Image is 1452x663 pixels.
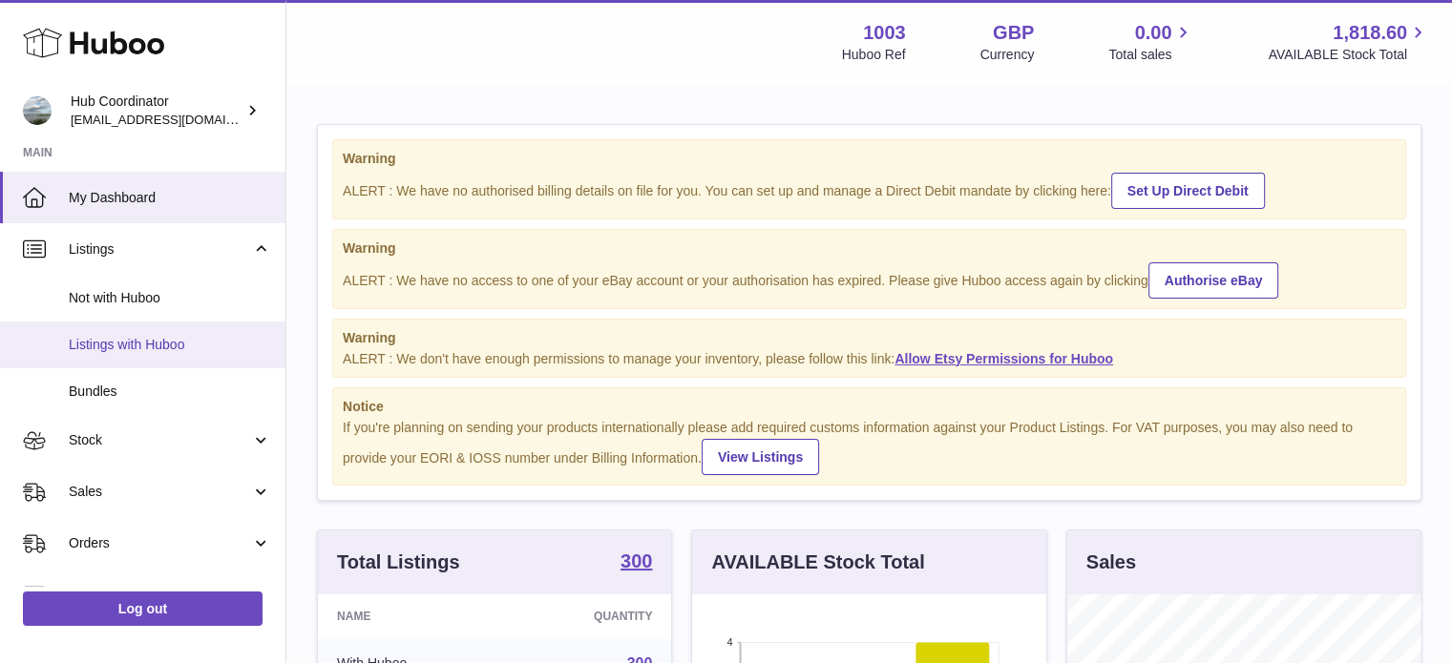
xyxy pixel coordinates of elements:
[993,20,1034,46] strong: GBP
[1268,46,1429,64] span: AVAILABLE Stock Total
[727,637,733,649] text: 4
[1111,173,1265,209] a: Set Up Direct Debit
[23,96,52,125] img: internalAdmin-1003@internal.huboo.com
[980,46,1035,64] div: Currency
[69,289,271,307] span: Not with Huboo
[621,551,652,574] a: 300
[23,591,263,626] a: Log out
[1086,549,1136,575] h3: Sales
[343,398,1396,416] strong: Notice
[537,594,672,638] th: Quantity
[318,594,537,638] th: Name
[69,240,251,259] span: Listings
[1268,20,1429,64] a: 1,818.60 AVAILABLE Stock Total
[621,551,652,570] strong: 300
[842,46,906,64] div: Huboo Ref
[1148,262,1279,299] a: Authorise eBay
[69,383,271,401] span: Bundles
[69,336,271,354] span: Listings with Huboo
[702,439,819,475] a: View Listings
[343,239,1396,258] strong: Warning
[343,259,1396,299] div: ALERT : We have no access to one of your eBay account or your authorisation has expired. Please g...
[863,20,906,46] strong: 1003
[343,170,1396,209] div: ALERT : We have no authorised billing details on file for you. You can set up and manage a Direct...
[1108,20,1193,64] a: 0.00 Total sales
[71,112,281,127] span: [EMAIL_ADDRESS][DOMAIN_NAME]
[337,549,460,575] h3: Total Listings
[343,150,1396,168] strong: Warning
[69,431,251,449] span: Stock
[1108,46,1193,64] span: Total sales
[711,549,924,575] h3: AVAILABLE Stock Total
[343,419,1396,476] div: If you're planning on sending your products internationally please add required customs informati...
[343,329,1396,347] strong: Warning
[1135,20,1172,46] span: 0.00
[1333,20,1407,46] span: 1,818.60
[69,189,271,207] span: My Dashboard
[69,586,271,604] span: Usage
[69,534,251,552] span: Orders
[71,93,242,129] div: Hub Coordinator
[343,350,1396,368] div: ALERT : We don't have enough permissions to manage your inventory, please follow this link:
[894,351,1113,366] a: Allow Etsy Permissions for Huboo
[69,483,251,501] span: Sales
